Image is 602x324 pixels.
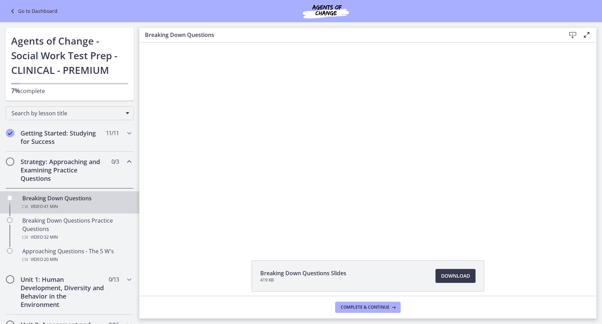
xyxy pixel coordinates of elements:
[260,277,346,283] span: 419 KB
[441,272,470,280] span: Download
[21,157,106,183] h2: Strategy: Approaching and Examining Practice Questions
[6,129,14,137] i: Completed
[341,304,389,310] span: Complete & continue
[22,202,131,211] div: Video
[6,106,134,120] div: Search by lesson title
[435,269,476,283] a: Download
[11,109,122,117] span: Search by lesson title
[22,216,131,241] div: Breaking Down Questions Practice Questions
[8,7,57,15] a: Go to Dashboard
[11,86,128,95] p: complete
[21,129,106,146] h2: Getting Started: Studying for Success
[109,275,119,284] span: 0 / 13
[43,233,58,241] span: · 32 min
[106,129,119,137] span: 11 / 11
[260,269,346,277] span: Breaking Down Questions Slides
[22,194,131,211] div: Breaking Down Questions
[21,275,106,309] h2: Unit 1: Human Development, Diversity and Behavior in the Environment
[43,202,58,211] span: · 41 min
[145,31,555,39] h3: Breaking Down Questions
[139,43,596,244] iframe: Video Lesson
[11,33,128,77] h1: Agents of Change - Social Work Test Prep - CLINICAL - PREMIUM
[11,86,20,95] span: 7%
[22,233,131,241] div: Video
[335,302,401,313] button: Complete & continue
[284,3,368,20] img: Agents of Change
[111,157,119,166] span: 0 / 3
[22,255,131,264] div: Video
[22,247,131,264] div: Approaching Questions - The 5 W's
[43,255,58,264] span: · 20 min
